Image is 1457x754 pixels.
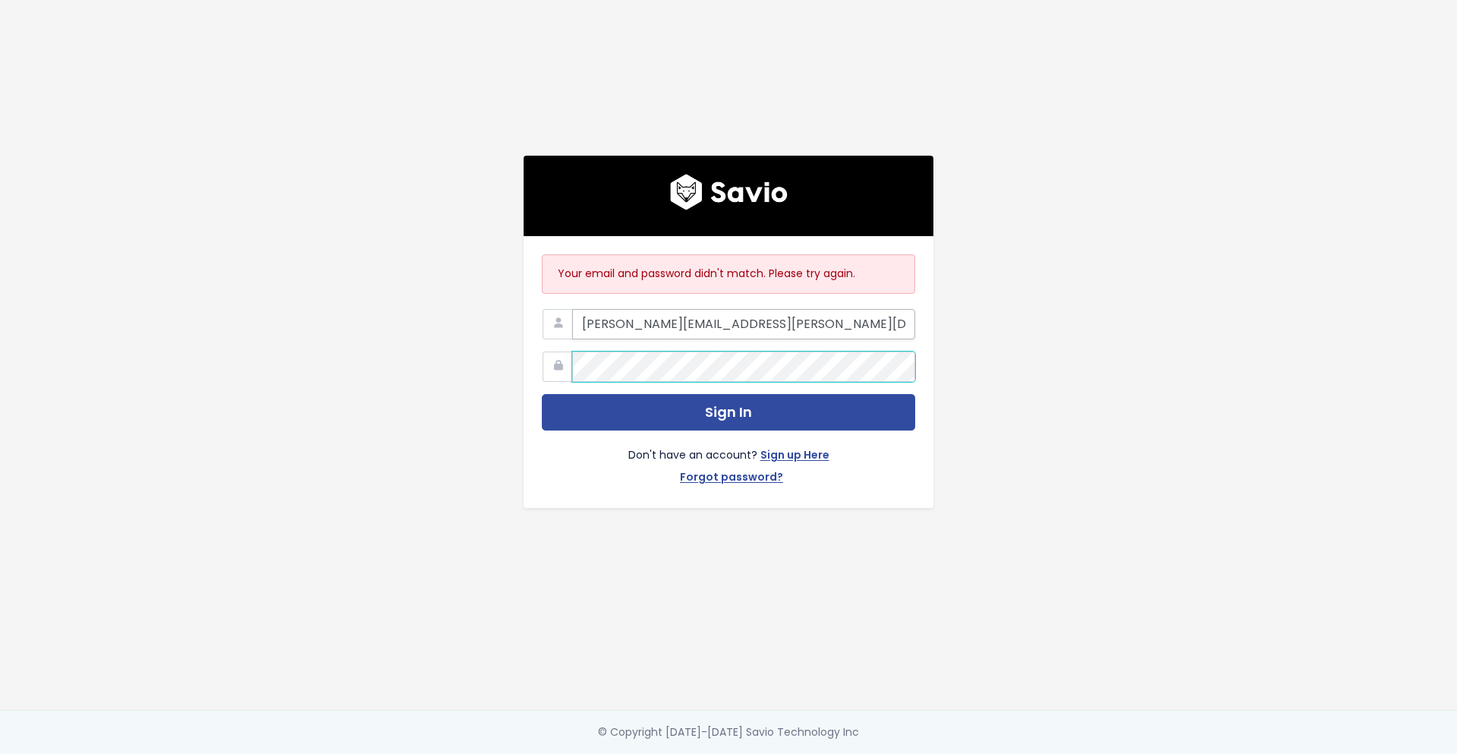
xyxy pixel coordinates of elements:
[542,431,915,490] div: Don't have an account?
[760,446,829,468] a: Sign up Here
[542,394,915,431] button: Sign In
[680,468,783,490] a: Forgot password?
[670,174,788,210] img: logo600x187.a314fd40982d.png
[598,723,859,742] div: © Copyright [DATE]-[DATE] Savio Technology Inc
[572,309,915,339] input: Your Work Email Address
[558,264,899,283] p: Your email and password didn't match. Please try again.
